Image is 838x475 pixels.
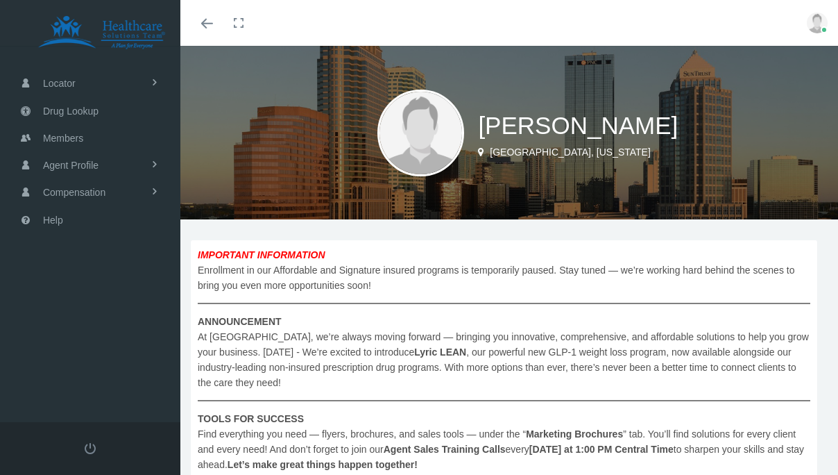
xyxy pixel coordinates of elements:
[43,98,99,124] span: Drug Lookup
[478,112,678,139] span: [PERSON_NAME]
[414,347,466,358] b: Lyric LEAN
[43,70,76,97] span: Locator
[377,90,464,176] img: user-placeholder.jpg
[198,247,810,472] span: Enrollment in our Affordable and Signature insured programs is temporarily paused. Stay tuned — w...
[526,428,623,440] b: Marketing Brochures
[18,15,185,50] img: HEALTHCARE SOLUTIONS TEAM, LLC
[43,152,99,178] span: Agent Profile
[43,207,63,233] span: Help
[198,316,282,327] b: ANNOUNCEMENT
[228,459,418,470] b: Let’s make great things happen together!
[529,444,674,455] b: [DATE] at 1:00 PM Central Time
[490,147,651,158] span: [GEOGRAPHIC_DATA], [US_STATE]
[43,125,83,151] span: Members
[198,249,325,260] b: IMPORTANT INFORMATION
[198,413,304,424] b: TOOLS FOR SUCCESS
[807,12,828,33] img: user-placeholder.jpg
[43,179,105,206] span: Compensation
[384,444,506,455] b: Agent Sales Training Calls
